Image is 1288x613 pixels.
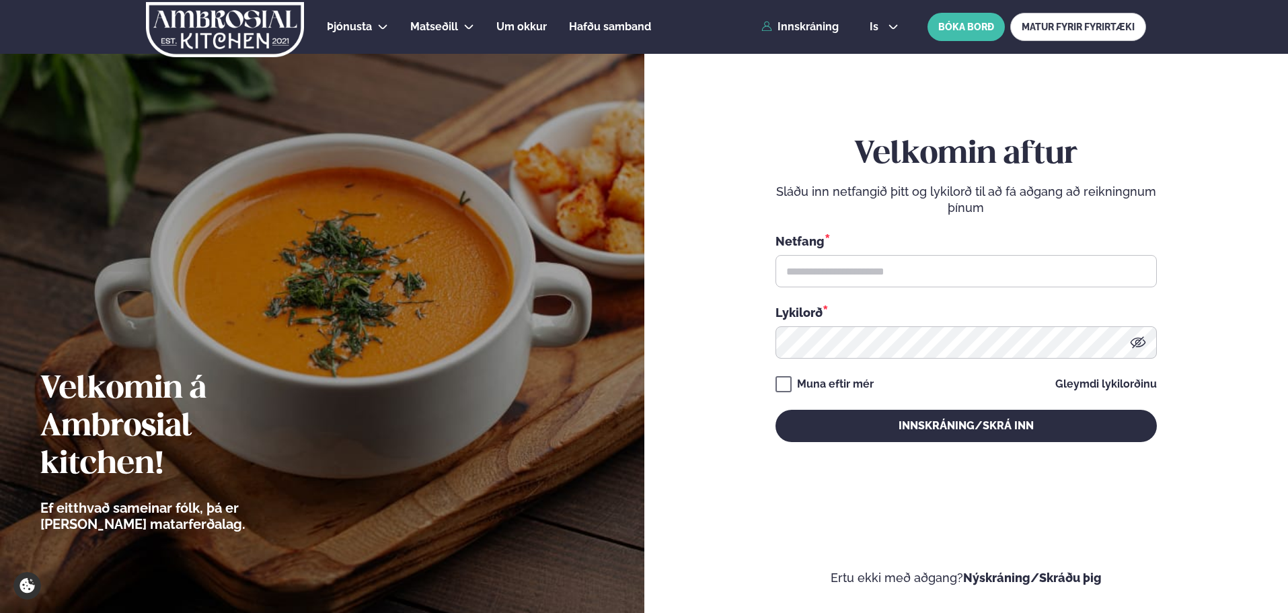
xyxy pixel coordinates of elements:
[327,19,372,35] a: Þjónusta
[963,571,1102,585] a: Nýskráning/Skráðu þig
[40,371,319,484] h2: Velkomin á Ambrosial kitchen!
[1055,379,1157,390] a: Gleymdi lykilorðinu
[13,572,41,600] a: Cookie settings
[775,303,1157,321] div: Lykilorð
[870,22,882,32] span: is
[775,410,1157,442] button: Innskráning/Skrá inn
[569,19,651,35] a: Hafðu samband
[496,19,547,35] a: Um okkur
[410,20,458,33] span: Matseðill
[1010,13,1146,41] a: MATUR FYRIR FYRIRTÆKI
[775,184,1157,216] p: Sláðu inn netfangið þitt og lykilorð til að fá aðgang að reikningnum þínum
[761,21,839,33] a: Innskráning
[40,500,319,532] p: Ef eitthvað sameinar fólk, þá er [PERSON_NAME] matarferðalag.
[775,136,1157,174] h2: Velkomin aftur
[775,232,1157,250] div: Netfang
[927,13,1005,41] button: BÓKA BORÐ
[859,22,909,32] button: is
[685,570,1248,586] p: Ertu ekki með aðgang?
[496,20,547,33] span: Um okkur
[145,2,305,57] img: logo
[569,20,651,33] span: Hafðu samband
[327,20,372,33] span: Þjónusta
[410,19,458,35] a: Matseðill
